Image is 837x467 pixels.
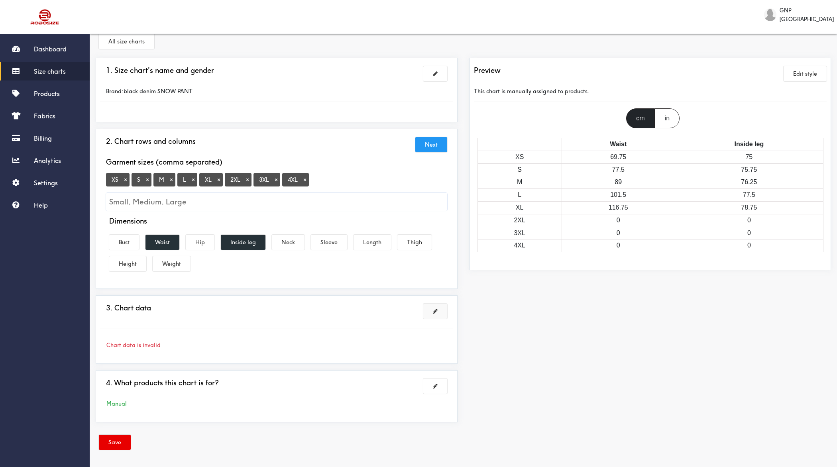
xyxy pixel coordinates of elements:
button: Neck [272,235,305,250]
button: Next [415,137,447,152]
span: Dashboard [34,45,67,53]
div: This chart is manually assigned to products. [474,81,827,102]
div: cm [626,108,654,128]
div: in [655,108,680,128]
button: Tag at index 0 with value XS focussed. Press backspace to remove [122,176,130,183]
h3: 3. Chart data [106,304,151,312]
button: Length [354,235,391,250]
td: 75.75 [675,163,823,176]
span: 3XL [253,173,280,186]
h3: 1. Size chart's name and gender [106,66,214,75]
td: 101.5 [562,189,675,202]
button: Waist [145,235,179,250]
span: XS [106,173,130,186]
h3: 2. Chart rows and columns [106,137,196,146]
td: 76.25 [675,176,823,189]
button: Thigh [397,235,432,250]
button: Weight [153,256,191,271]
td: XS [477,151,562,163]
th: Inside leg [675,138,823,151]
span: 2XL [225,173,251,186]
td: 77.5 [562,163,675,176]
td: 89 [562,176,675,189]
button: Hip [186,235,214,250]
span: Help [34,201,48,209]
button: Tag at index 4 with value XL focussed. Press backspace to remove [215,176,223,183]
td: 116.75 [562,201,675,214]
td: 0 [562,227,675,239]
td: 0 [675,214,823,227]
button: Save [99,435,131,450]
span: GNP [GEOGRAPHIC_DATA] [780,6,834,24]
td: 0 [675,239,823,252]
img: GNP Istanbul [764,8,776,21]
td: 0 [562,239,675,252]
button: Inside leg [221,235,265,250]
td: XL [477,201,562,214]
div: Manual [100,399,453,408]
img: Robosize [15,6,75,28]
td: 3XL [477,227,562,239]
span: Billing [34,134,52,142]
button: Sleeve [311,235,347,250]
button: Tag at index 7 with value 4XL focussed. Press backspace to remove [301,176,309,183]
td: 0 [675,227,823,239]
span: L [177,173,197,186]
h3: Preview [474,66,501,75]
button: Edit style [784,66,827,81]
td: 4XL [477,239,562,252]
td: S [477,163,562,176]
button: Bust [109,235,139,250]
button: Height [109,256,146,271]
button: Tag at index 5 with value 2XL focussed. Press backspace to remove [244,176,251,183]
div: Chart data is invalid [100,341,453,349]
span: Analytics [34,157,61,165]
th: Waist [562,138,675,151]
button: All size charts [99,34,154,49]
h4: Dimensions [109,217,147,226]
td: L [477,189,562,202]
h4: Garment sizes (comma separated) [106,158,222,167]
td: M [477,176,562,189]
button: Tag at index 3 with value L focussed. Press backspace to remove [189,176,197,183]
button: Tag at index 1 with value S focussed. Press backspace to remove [143,176,151,183]
td: 78.75 [675,201,823,214]
td: 2XL [477,214,562,227]
span: Fabrics [34,112,55,120]
span: XL [199,173,223,186]
span: S [132,173,151,186]
input: Small, Medium, Large [106,193,447,211]
td: 75 [675,151,823,163]
span: Settings [34,179,58,187]
button: Tag at index 2 with value M focussed. Press backspace to remove [167,176,175,183]
button: Tag at index 6 with value 3XL focussed. Press backspace to remove [272,176,280,183]
td: 0 [562,214,675,227]
span: Size charts [34,67,66,75]
div: Brand: black denim SNOW PANT [100,87,283,96]
span: M [153,173,175,186]
h3: 4. What products this chart is for? [106,379,219,387]
span: Products [34,90,60,98]
span: 4XL [282,173,309,186]
td: 77.5 [675,189,823,202]
td: 69.75 [562,151,675,163]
